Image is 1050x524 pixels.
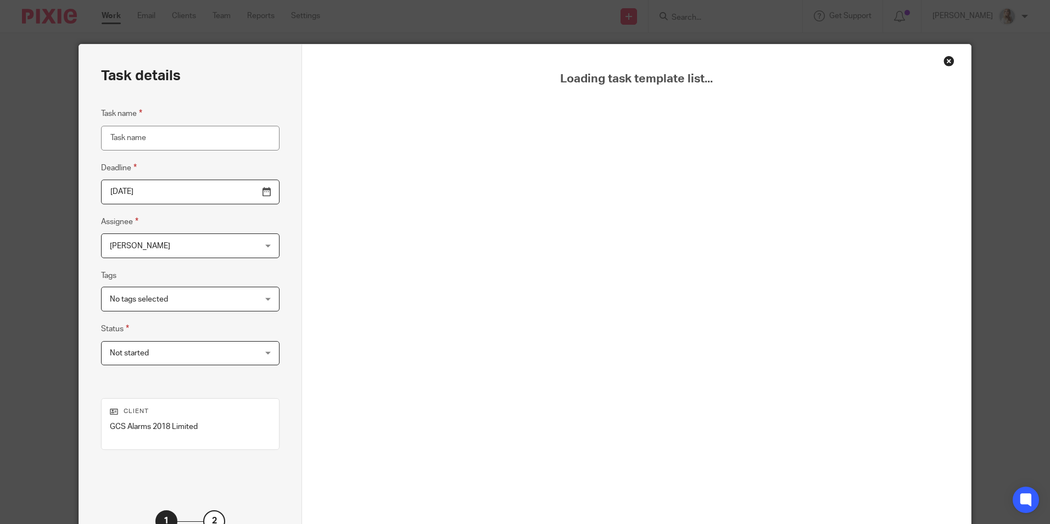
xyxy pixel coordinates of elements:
span: Not started [110,349,149,357]
p: Client [110,407,271,416]
p: GCS Alarms 2018 Limited [110,421,271,432]
h2: Task details [101,66,181,85]
span: Loading task template list... [329,72,943,86]
input: Task name [101,126,280,150]
div: Close this dialog window [943,55,954,66]
label: Deadline [101,161,137,174]
input: Pick a date [101,180,280,204]
span: No tags selected [110,296,168,303]
span: [PERSON_NAME] [110,242,170,250]
label: Assignee [101,215,138,228]
label: Tags [101,270,116,281]
label: Task name [101,107,142,120]
label: Status [101,322,129,335]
